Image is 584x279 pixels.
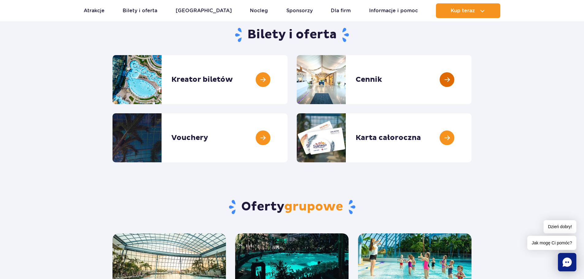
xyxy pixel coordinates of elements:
a: Atrakcje [84,3,105,18]
a: Nocleg [250,3,268,18]
a: [GEOGRAPHIC_DATA] [176,3,232,18]
h1: Bilety i oferta [113,27,471,43]
span: Jak mogę Ci pomóc? [527,236,576,250]
a: Dla firm [331,3,351,18]
button: Kup teraz [436,3,500,18]
span: Kup teraz [451,8,475,13]
a: Bilety i oferta [123,3,157,18]
span: Dzień dobry! [544,220,576,233]
div: Chat [558,253,576,271]
h2: Oferty [113,199,471,215]
a: Informacje i pomoc [369,3,418,18]
a: Sponsorzy [286,3,313,18]
span: grupowe [284,199,343,214]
